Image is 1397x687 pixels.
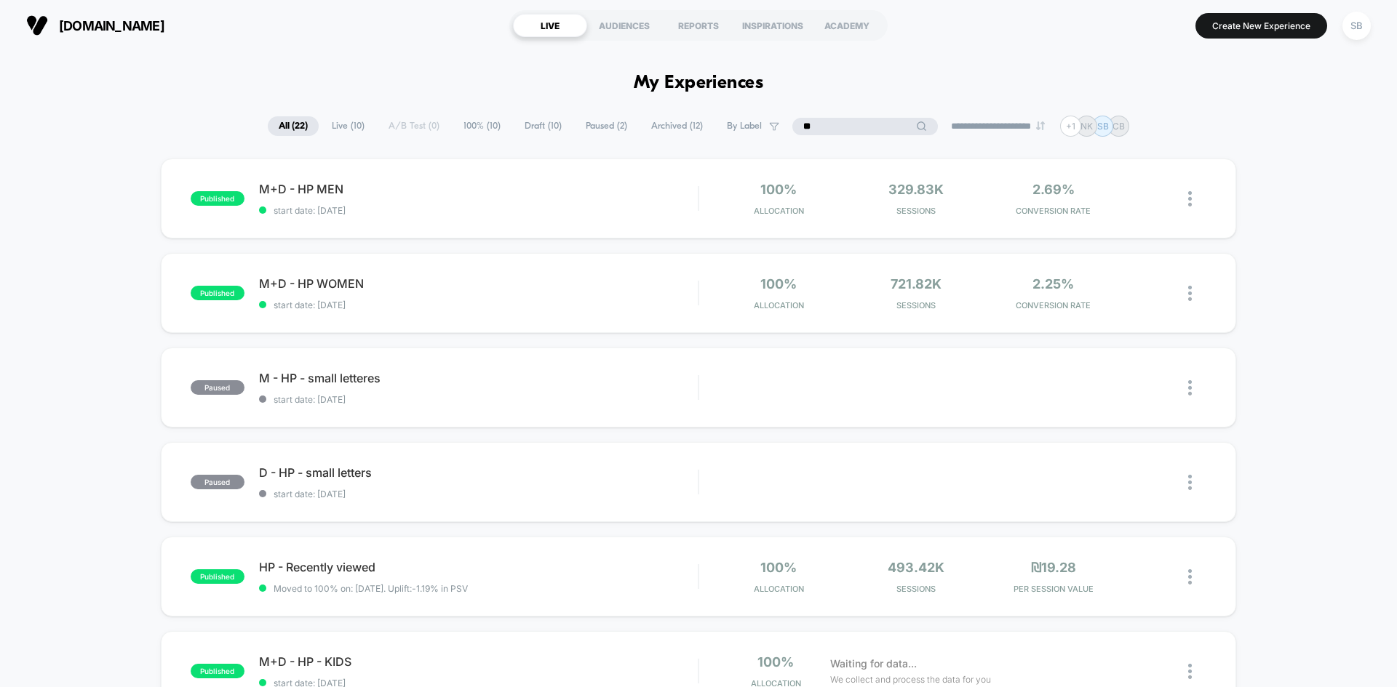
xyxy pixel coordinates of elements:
img: close [1188,569,1192,584]
span: Allocation [754,206,804,216]
div: INSPIRATIONS [736,14,810,37]
span: Waiting for data... [830,656,917,672]
p: NK [1080,121,1093,132]
span: Sessions [851,300,982,310]
span: Moved to 100% on: [DATE] . Uplift: -1.19% in PSV [274,583,468,594]
img: close [1188,286,1192,301]
span: M - HP - small letteres [259,371,698,385]
span: Sessions [851,584,982,594]
span: start date: [DATE] [259,205,698,216]
span: D - HP - small letters [259,465,698,480]
span: [DOMAIN_NAME] [59,18,164,33]
span: 100% ( 10 ) [453,116,512,136]
span: M+D - HP - KIDS [259,654,698,669]
span: 329.83k [888,182,944,197]
span: 100% [760,560,797,575]
span: Allocation [754,584,804,594]
span: 2.69% [1032,182,1075,197]
div: AUDIENCES [587,14,661,37]
div: LIVE [513,14,587,37]
span: 100% [757,654,794,670]
span: Archived ( 12 ) [640,116,714,136]
div: + 1 [1060,116,1081,137]
span: Live ( 10 ) [321,116,375,136]
p: CB [1113,121,1125,132]
img: close [1188,380,1192,395]
span: start date: [DATE] [259,300,698,310]
img: close [1188,191,1192,206]
img: end [1036,121,1045,130]
span: Paused ( 2 ) [575,116,638,136]
img: close [1188,475,1192,490]
span: PER SESSION VALUE [988,584,1118,594]
span: M+D - HP MEN [259,182,698,196]
span: start date: [DATE] [259,394,698,405]
span: All ( 22 ) [268,116,319,136]
h1: My Experiences [634,73,764,94]
button: [DOMAIN_NAME] [22,14,169,37]
img: Visually logo [26,15,48,36]
p: SB [1097,121,1109,132]
span: 493.42k [888,560,944,575]
span: We collect and process the data for you [830,672,991,686]
span: M+D - HP WOMEN [259,276,698,291]
span: Sessions [851,206,982,216]
span: published [191,191,244,206]
img: close [1188,664,1192,679]
div: SB [1342,12,1371,40]
span: HP - Recently viewed [259,560,698,574]
span: CONVERSION RATE [988,300,1118,310]
span: published [191,286,244,300]
span: By Label [727,121,762,132]
span: published [191,569,244,584]
span: paused [191,380,244,395]
span: start date: [DATE] [259,489,698,499]
span: paused [191,475,244,489]
span: published [191,664,244,678]
span: 721.82k [891,276,942,292]
div: REPORTS [661,14,736,37]
span: CONVERSION RATE [988,206,1118,216]
span: Allocation [754,300,804,310]
div: ACADEMY [810,14,884,37]
span: 2.25% [1032,276,1074,292]
span: ₪19.28 [1031,560,1076,575]
span: 100% [760,276,797,292]
span: 100% [760,182,797,197]
span: Draft ( 10 ) [514,116,573,136]
button: SB [1338,11,1375,41]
